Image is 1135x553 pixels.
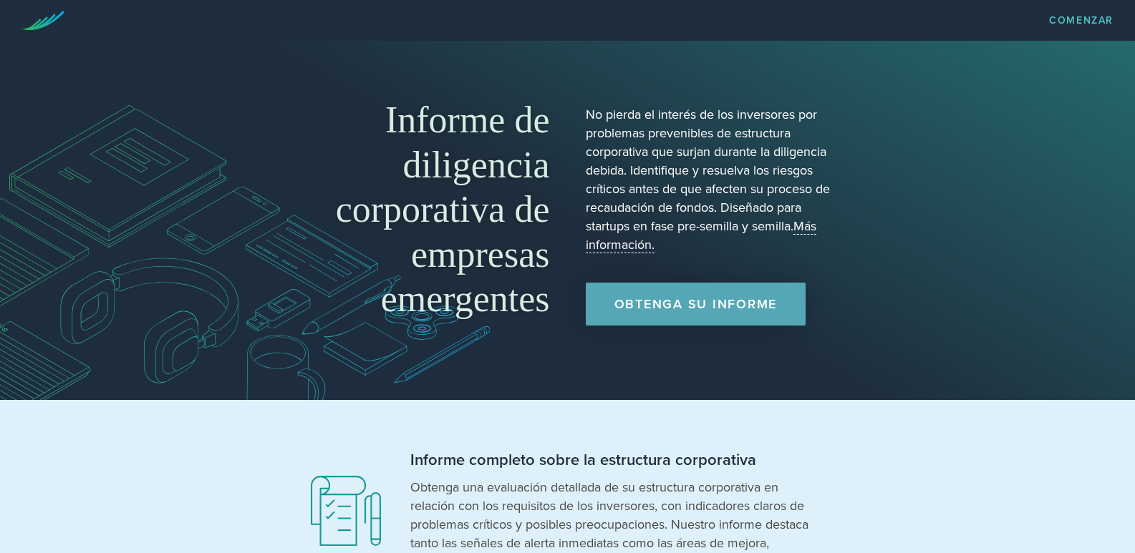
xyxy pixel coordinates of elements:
a: Comenzar [1049,16,1114,26]
a: Obtenga su informe [586,283,806,326]
font: No pierda el interés de los inversores por problemas prevenibles de estructura corporativa que su... [586,107,830,234]
font: Informe de diligencia corporativa de empresas emergentes [336,99,550,319]
font: Obtenga su informe [614,296,778,312]
font: Informe completo sobre la estructura corporativa [410,451,756,469]
font: Comenzar [1049,14,1114,26]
